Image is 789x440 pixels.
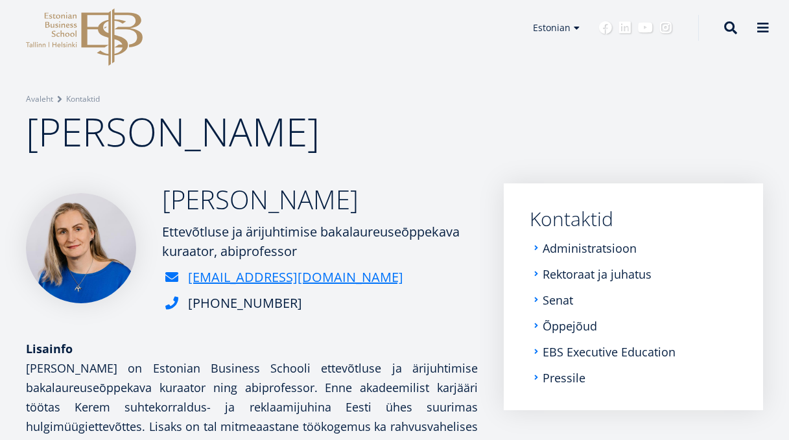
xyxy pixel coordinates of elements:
a: [EMAIL_ADDRESS][DOMAIN_NAME] [188,268,403,287]
span: [PERSON_NAME] [26,105,320,158]
div: [PHONE_NUMBER] [188,294,302,313]
div: Ettevõtluse ja ärijuhtimise bakalaureuseōppekava kuraator, abiprofessor [162,222,478,261]
a: Senat [543,294,573,307]
a: Facebook [599,21,612,34]
h2: [PERSON_NAME] [162,183,478,216]
a: Kontaktid [66,93,100,106]
a: EBS Executive Education [543,345,676,358]
img: a [26,193,136,303]
div: Lisainfo [26,339,478,358]
a: Instagram [659,21,672,34]
a: Pressile [543,371,585,384]
a: Õppejõud [543,319,597,332]
a: Youtube [638,21,653,34]
a: Administratsioon [543,242,637,255]
a: Kontaktid [530,209,737,229]
a: Linkedin [618,21,631,34]
a: Rektoraat ja juhatus [543,268,652,281]
a: Avaleht [26,93,53,106]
